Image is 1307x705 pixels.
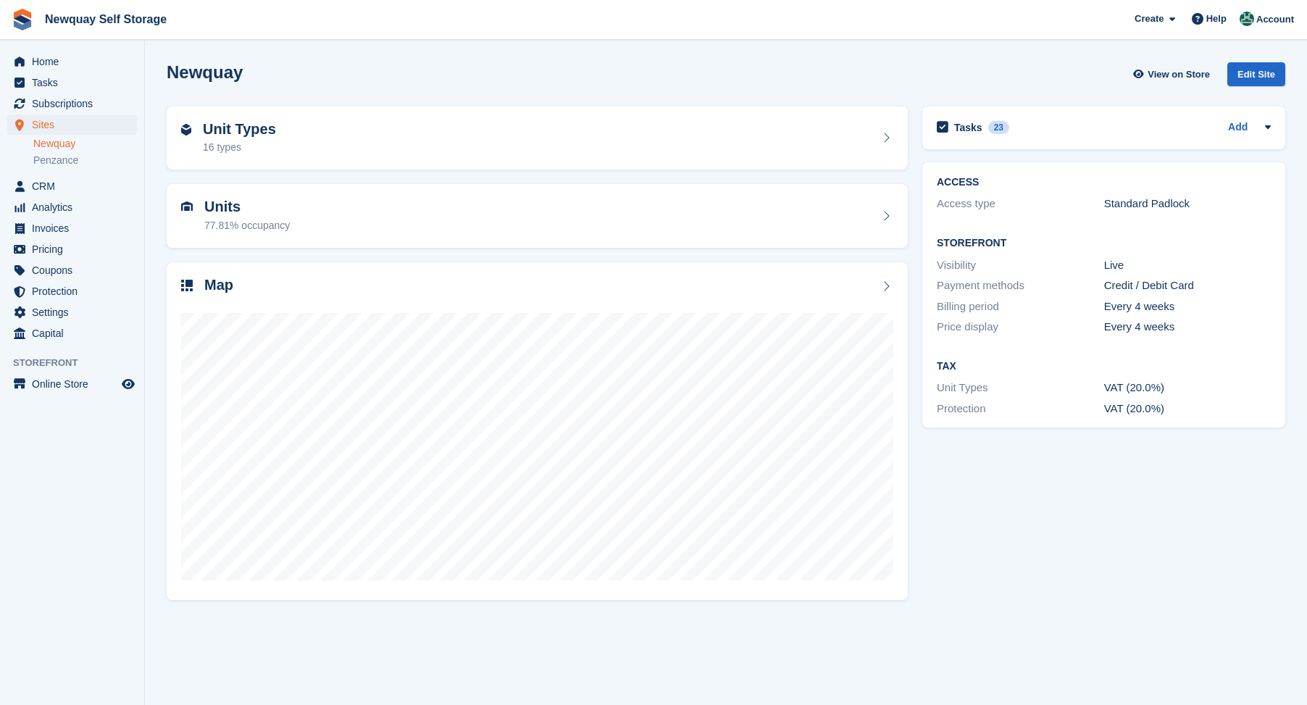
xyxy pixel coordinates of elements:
[1148,67,1210,82] span: View on Store
[7,218,137,238] a: menu
[954,121,982,134] h2: Tasks
[32,114,119,135] span: Sites
[7,239,137,259] a: menu
[7,374,137,394] a: menu
[13,356,144,370] span: Storefront
[32,176,119,196] span: CRM
[32,93,119,114] span: Subscriptions
[7,281,137,301] a: menu
[7,323,137,343] a: menu
[1131,62,1216,86] a: View on Store
[167,262,908,601] a: Map
[1104,257,1271,274] div: Live
[7,260,137,280] a: menu
[937,196,1104,212] div: Access type
[937,401,1104,417] div: Protection
[7,72,137,93] a: menu
[181,124,191,135] img: unit-type-icn-2b2737a686de81e16bb02015468b77c625bbabd49415b5ef34ead5e3b44a266d.svg
[7,197,137,217] a: menu
[988,121,1009,134] div: 23
[32,260,119,280] span: Coupons
[937,238,1271,249] h2: Storefront
[181,280,193,291] img: map-icn-33ee37083ee616e46c38cad1a60f524a97daa1e2b2c8c0bc3eb3415660979fc1.svg
[1104,196,1271,212] div: Standard Padlock
[203,121,276,138] h2: Unit Types
[167,62,243,82] h2: Newquay
[7,114,137,135] a: menu
[7,302,137,322] a: menu
[33,137,137,151] a: Newquay
[181,201,193,212] img: unit-icn-7be61d7bf1b0ce9d3e12c5938cc71ed9869f7b940bace4675aadf7bd6d80202e.svg
[39,7,172,31] a: Newquay Self Storage
[204,218,290,233] div: 77.81% occupancy
[12,9,33,30] img: stora-icon-8386f47178a22dfd0bd8f6a31ec36ba5ce8667c1dd55bd0f319d3a0aa187defe.svg
[204,199,290,215] h2: Units
[1104,401,1271,417] div: VAT (20.0%)
[32,72,119,93] span: Tasks
[937,278,1104,294] div: Payment methods
[204,277,233,293] h2: Map
[203,140,276,155] div: 16 types
[1104,299,1271,315] div: Every 4 weeks
[32,239,119,259] span: Pricing
[7,51,137,72] a: menu
[32,218,119,238] span: Invoices
[937,177,1271,188] h2: ACCESS
[937,319,1104,335] div: Price display
[1206,12,1227,26] span: Help
[32,374,119,394] span: Online Store
[32,281,119,301] span: Protection
[1135,12,1164,26] span: Create
[32,51,119,72] span: Home
[1240,12,1254,26] img: JON
[120,375,137,393] a: Preview store
[1104,319,1271,335] div: Every 4 weeks
[937,257,1104,274] div: Visibility
[32,302,119,322] span: Settings
[1228,120,1248,136] a: Add
[167,184,908,248] a: Units 77.81% occupancy
[937,380,1104,396] div: Unit Types
[1256,12,1294,27] span: Account
[1104,278,1271,294] div: Credit / Debit Card
[167,107,908,170] a: Unit Types 16 types
[1104,380,1271,396] div: VAT (20.0%)
[1227,62,1285,86] div: Edit Site
[32,323,119,343] span: Capital
[7,93,137,114] a: menu
[937,299,1104,315] div: Billing period
[7,176,137,196] a: menu
[33,154,137,167] a: Penzance
[1227,62,1285,92] a: Edit Site
[937,361,1271,372] h2: Tax
[32,197,119,217] span: Analytics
